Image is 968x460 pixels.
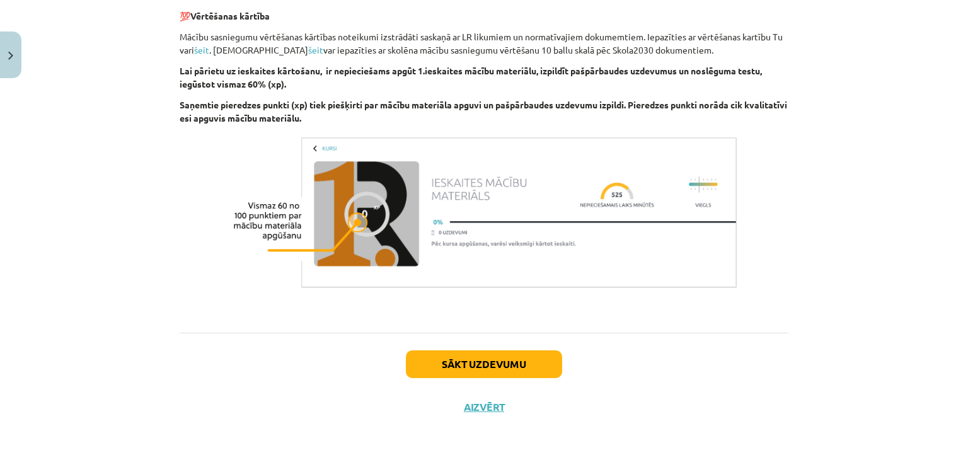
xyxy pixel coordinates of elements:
[460,401,508,413] button: Aizvērt
[406,350,562,378] button: Sākt uzdevumu
[190,10,270,21] b: Vērtēšanas kārtība
[180,99,787,124] b: Saņemtie pieredzes punkti (xp) tiek piešķirti par mācību materiāla apguvi un pašpārbaudes uzdevum...
[194,44,209,55] a: šeit
[180,65,762,89] b: Lai pārietu uz ieskaites kārtošanu, ir nepieciešams apgūt 1.ieskaites mācību materiālu, izpildīt ...
[308,44,323,55] a: šeit
[180,30,788,57] p: Mācību sasniegumu vērtēšanas kārtības noteikumi izstrādāti saskaņā ar LR likumiem un normatīvajie...
[8,52,13,60] img: icon-close-lesson-0947bae3869378f0d4975bcd49f059093ad1ed9edebbc8119c70593378902aed.svg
